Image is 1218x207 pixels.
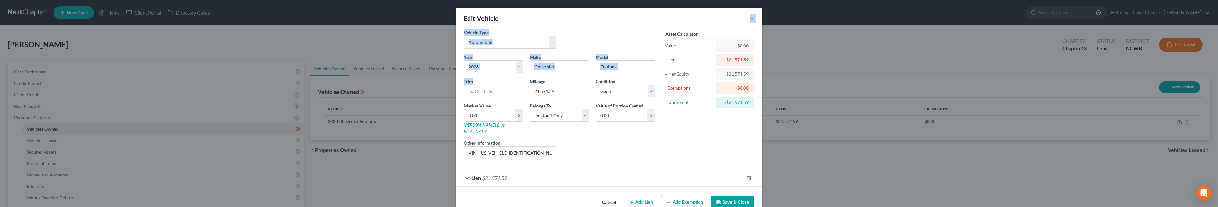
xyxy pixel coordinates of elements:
[596,61,655,73] input: ex. Altima
[721,57,749,63] div: $21,571.59
[464,29,489,36] label: Vehicle Type
[665,85,713,91] div: - Exemptions
[515,109,523,121] div: $
[530,61,589,73] input: ex. Nissan
[596,109,647,121] input: 0.00
[464,102,491,109] label: Market Value
[665,31,698,37] label: Asset Calculator
[464,14,499,23] div: Edit Vehicle
[464,147,556,159] input: (optional)
[665,99,713,106] div: = Unexempt
[464,109,515,121] input: 0.00
[596,78,615,85] label: Condition
[665,71,713,77] div: = Net Equity
[530,85,589,97] input: --
[721,99,749,106] div: -$21,571.59
[1196,185,1212,201] div: Open Intercom Messenger
[464,85,523,97] input: ex. LS, LT, etc
[530,78,545,85] label: Mileage
[665,57,713,63] div: - Liens
[750,15,754,22] button: ×
[464,54,473,60] label: Year
[665,43,713,49] div: Value
[471,175,481,181] span: Lien
[464,140,500,146] label: Other Information
[476,128,488,134] a: NADA
[721,85,749,91] div: $0.00
[596,54,608,60] label: Model
[464,78,473,85] label: Trim
[530,103,551,108] span: Belongs To
[721,43,749,49] div: $0.00
[647,109,655,121] div: $
[530,54,541,60] span: Make
[596,102,643,109] label: Value of Portion Owned
[464,122,505,134] a: [PERSON_NAME] Blue Book
[482,175,507,181] span: $21,571.59
[721,71,749,77] div: -$21,571.59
